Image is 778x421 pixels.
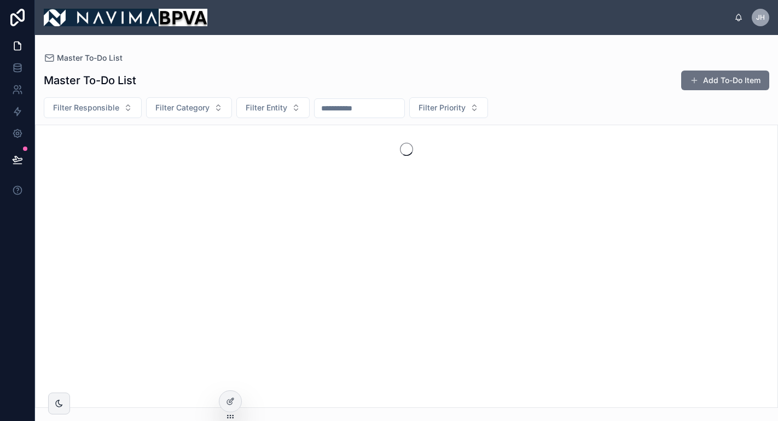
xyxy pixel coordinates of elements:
[409,97,488,118] button: Select Button
[57,52,123,63] span: Master To-Do List
[44,73,136,88] h1: Master To-Do List
[44,52,123,63] a: Master To-Do List
[155,102,210,113] span: Filter Category
[44,9,207,26] img: App logo
[53,102,119,113] span: Filter Responsible
[681,71,769,90] button: Add To-Do Item
[236,97,310,118] button: Select Button
[756,13,765,22] span: JH
[146,97,232,118] button: Select Button
[246,102,287,113] span: Filter Entity
[44,97,142,118] button: Select Button
[419,102,466,113] span: Filter Priority
[216,15,734,20] div: scrollable content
